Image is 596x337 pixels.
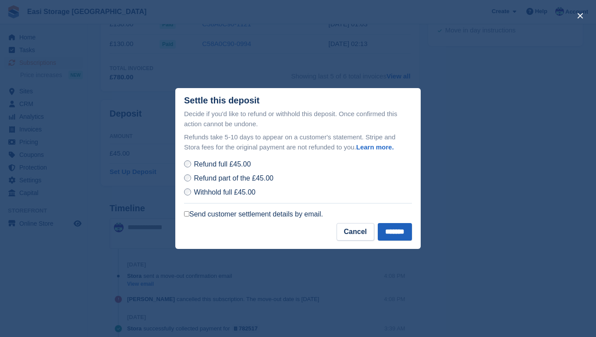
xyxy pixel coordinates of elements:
[184,210,323,219] label: Send customer settlement details by email.
[184,174,191,181] input: Refund part of the £45.00
[184,211,189,216] input: Send customer settlement details by email.
[184,188,191,195] input: Withhold full £45.00
[194,160,251,168] span: Refund full £45.00
[337,223,374,241] button: Cancel
[184,132,412,152] p: Refunds take 5-10 days to appear on a customer's statement. Stripe and Stora fees for the origina...
[184,96,259,106] div: Settle this deposit
[194,188,255,196] span: Withhold full £45.00
[573,9,587,23] button: close
[184,160,191,167] input: Refund full £45.00
[184,109,412,129] p: Decide if you'd like to refund or withhold this deposit. Once confirmed this action cannot be und...
[194,174,273,182] span: Refund part of the £45.00
[356,143,394,151] a: Learn more.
